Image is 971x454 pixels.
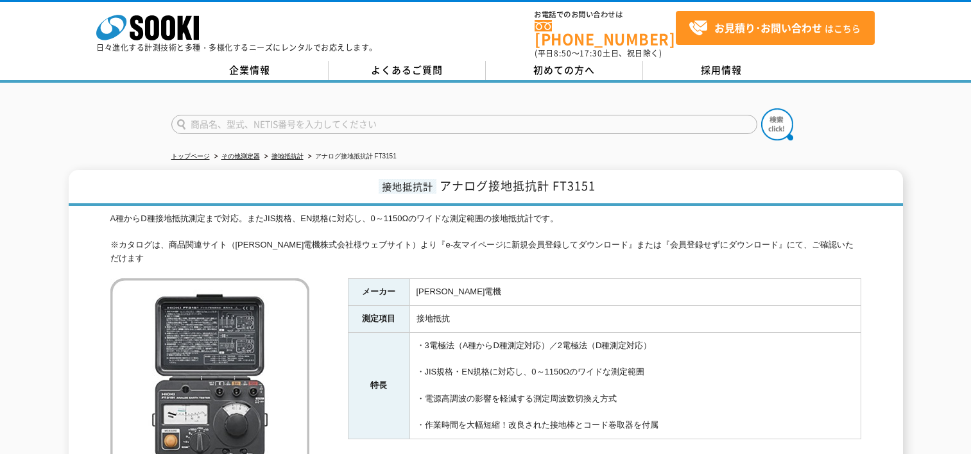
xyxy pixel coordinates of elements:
a: [PHONE_NUMBER] [535,20,676,46]
a: 採用情報 [643,61,800,80]
a: 初めての方へ [486,61,643,80]
td: 接地抵抗 [409,305,861,332]
td: ・3電極法（A種からD種測定対応）／2電極法（D種測定対応） ・JIS規格・EN規格に対応し、0～1150Ωのワイドな測定範囲 ・電源高調波の影響を軽減する測定周波数切換え方式 ・作業時間を大幅... [409,332,861,439]
span: お電話でのお問い合わせは [535,11,676,19]
div: A種からD種接地抵抗測定まで対応。またJIS規格、EN規格に対応し、0～1150Ωのワイドな測定範囲の接地抵抗計です。 ※カタログは、商品関連サイト（[PERSON_NAME]電機株式会社様ウェ... [110,212,861,265]
strong: お見積り･お問い合わせ [714,20,822,35]
img: btn_search.png [761,108,793,140]
th: 測定項目 [348,305,409,332]
a: よくあるご質問 [329,61,486,80]
a: その他測定器 [221,153,260,160]
span: 接地抵抗計 [379,179,436,194]
span: はこちら [689,19,861,38]
th: 特長 [348,332,409,439]
span: アナログ接地抵抗計 FT3151 [440,177,596,194]
th: メーカー [348,279,409,306]
a: トップページ [171,153,210,160]
span: (平日 ～ 土日、祝日除く) [535,47,662,59]
span: 8:50 [554,47,572,59]
p: 日々進化する計測技術と多種・多様化するニーズにレンタルでお応えします。 [96,44,377,51]
a: お見積り･お問い合わせはこちら [676,11,875,45]
span: 17:30 [580,47,603,59]
a: 企業情報 [171,61,329,80]
a: 接地抵抗計 [271,153,304,160]
input: 商品名、型式、NETIS番号を入力してください [171,115,757,134]
span: 初めての方へ [533,63,595,77]
li: アナログ接地抵抗計 FT3151 [305,150,397,164]
td: [PERSON_NAME]電機 [409,279,861,306]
